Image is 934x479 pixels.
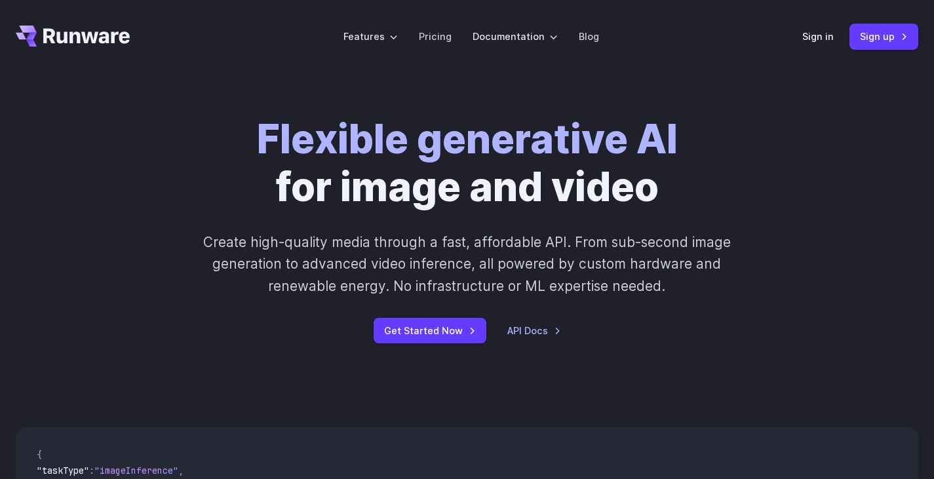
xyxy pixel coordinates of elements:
[89,465,94,476] span: :
[178,465,184,476] span: ,
[507,323,561,338] a: API Docs
[419,29,452,44] a: Pricing
[473,29,558,44] label: Documentation
[37,465,89,476] span: "taskType"
[16,26,130,47] a: Go to /
[94,465,178,476] span: "imageInference"
[178,231,756,297] p: Create high-quality media through a fast, affordable API. From sub-second image generation to adv...
[257,115,678,163] strong: Flexible generative AI
[802,29,834,44] a: Sign in
[257,115,678,210] h1: for image and video
[343,29,398,44] label: Features
[849,24,918,49] a: Sign up
[37,449,42,461] span: {
[374,318,486,343] a: Get Started Now
[579,29,599,44] a: Blog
